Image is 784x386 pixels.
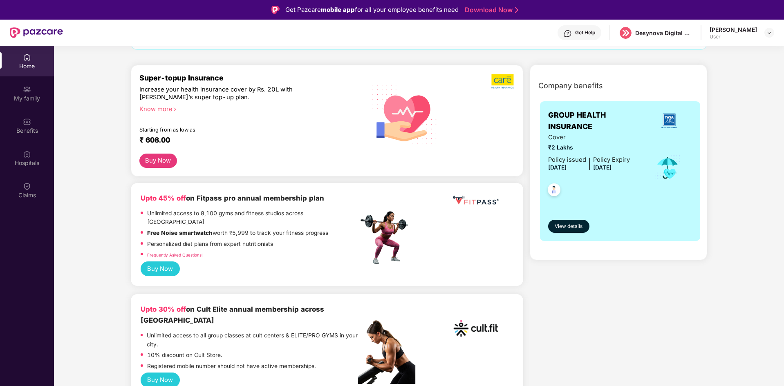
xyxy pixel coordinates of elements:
[451,304,500,353] img: cult.png
[538,80,603,91] span: Company benefits
[141,305,186,313] b: Upto 30% off
[147,240,273,249] p: Personalized diet plans from expert nutritionists
[147,229,328,238] p: worth ₹5,999 to track your fitness progress
[141,194,324,202] b: on Fitpass pro annual membership plan
[710,33,757,40] div: User
[147,362,316,371] p: Registered mobile number should not have active memberships.
[172,107,177,112] span: right
[23,53,31,61] img: svg+xml;base64,PHN2ZyBpZD0iSG9tZSIgeG1sbnM9Imh0dHA6Ly93d3cudzMub3JnLzIwMDAvc3ZnIiB3aWR0aD0iMjAiIG...
[548,220,589,233] button: View details
[285,5,459,15] div: Get Pazcare for all your employee benefits need
[465,6,516,14] a: Download Now
[548,155,586,165] div: Policy issued
[654,154,681,181] img: icon
[548,109,646,133] span: GROUP HEALTH INSURANCE
[548,164,567,171] span: [DATE]
[139,105,354,111] div: Know more
[141,261,180,277] button: Buy Now
[141,194,186,202] b: Upto 45% off
[548,133,630,142] span: Cover
[321,6,355,13] strong: mobile app
[10,27,63,38] img: New Pazcare Logo
[139,74,358,82] div: Super-topup Insurance
[147,331,358,349] p: Unlimited access to all group classes at cult centers & ELITE/PRO GYMS in your city.
[451,193,500,208] img: fppp.png
[139,127,324,132] div: Starting from as low as
[635,29,692,37] div: Desynova Digital private limited
[575,29,595,36] div: Get Help
[23,85,31,94] img: svg+xml;base64,PHN2ZyB3aWR0aD0iMjAiIGhlaWdodD0iMjAiIHZpZXdCb3g9IjAgMCAyMCAyMCIgZmlsbD0ibm9uZSIgeG...
[141,305,324,324] b: on Cult Elite annual membership across [GEOGRAPHIC_DATA]
[139,136,350,145] div: ₹ 608.00
[139,154,177,168] button: Buy Now
[515,6,518,14] img: Stroke
[147,351,222,360] p: 10% discount on Cult Store.
[658,110,680,132] img: insurerLogo
[23,118,31,126] img: svg+xml;base64,PHN2ZyBpZD0iQmVuZWZpdHMiIHhtbG5zPSJodHRwOi8vd3d3LnczLm9yZy8yMDAwL3N2ZyIgd2lkdGg9Ij...
[491,74,515,89] img: b5dec4f62d2307b9de63beb79f102df3.png
[593,164,612,171] span: [DATE]
[147,230,213,236] strong: Free Noise smartwatch
[564,29,572,38] img: svg+xml;base64,PHN2ZyBpZD0iSGVscC0zMngzMiIgeG1sbnM9Imh0dHA6Ly93d3cudzMub3JnLzIwMDAvc3ZnIiB3aWR0aD...
[366,74,444,153] img: svg+xml;base64,PHN2ZyB4bWxucz0iaHR0cDovL3d3dy53My5vcmcvMjAwMC9zdmciIHhtbG5zOnhsaW5rPSJodHRwOi8vd3...
[620,27,632,39] img: logo%20(5).png
[710,26,757,33] div: [PERSON_NAME]
[139,86,323,102] div: Increase your health insurance cover by Rs. 20L with [PERSON_NAME]’s super top-up plan.
[147,252,203,257] a: Frequently Asked Questions!
[548,143,630,152] span: ₹2 Lakhs
[544,181,564,201] img: svg+xml;base64,PHN2ZyB4bWxucz0iaHR0cDovL3d3dy53My5vcmcvMjAwMC9zdmciIHdpZHRoPSI0OC45NDMiIGhlaWdodD...
[271,6,280,14] img: Logo
[766,29,773,36] img: svg+xml;base64,PHN2ZyBpZD0iRHJvcGRvd24tMzJ4MzIiIHhtbG5zPSJodHRwOi8vd3d3LnczLm9yZy8yMDAwL3N2ZyIgd2...
[593,155,630,165] div: Policy Expiry
[555,223,582,230] span: View details
[147,209,358,227] p: Unlimited access to 8,100 gyms and fitness studios across [GEOGRAPHIC_DATA]
[23,150,31,158] img: svg+xml;base64,PHN2ZyBpZD0iSG9zcGl0YWxzIiB4bWxucz0iaHR0cDovL3d3dy53My5vcmcvMjAwMC9zdmciIHdpZHRoPS...
[358,320,415,384] img: pc2.png
[358,209,415,266] img: fpp.png
[23,182,31,190] img: svg+xml;base64,PHN2ZyBpZD0iQ2xhaW0iIHhtbG5zPSJodHRwOi8vd3d3LnczLm9yZy8yMDAwL3N2ZyIgd2lkdGg9IjIwIi...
